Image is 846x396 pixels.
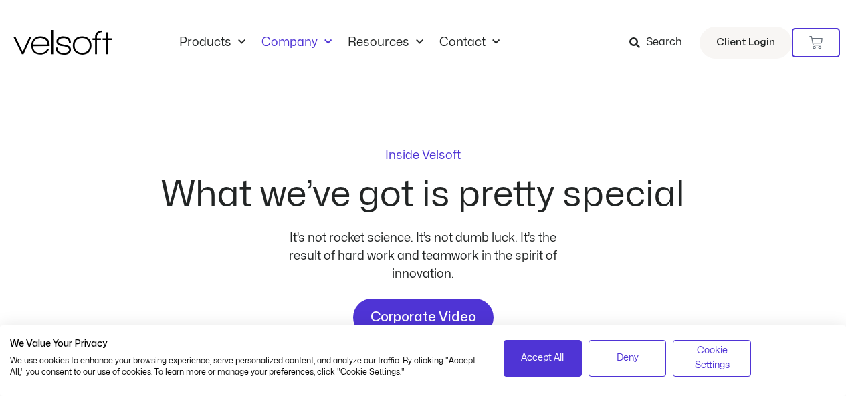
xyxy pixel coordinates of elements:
[161,177,685,213] h2: What we’ve got is pretty special
[676,367,839,396] iframe: chat widget
[10,338,484,350] h2: We Value Your Privacy
[504,340,582,377] button: Accept all cookies
[340,35,431,50] a: ResourcesMenu Toggle
[589,340,667,377] button: Deny all cookies
[253,35,340,50] a: CompanyMenu Toggle
[431,35,508,50] a: ContactMenu Toggle
[10,355,484,378] p: We use cookies to enhance your browsing experience, serve personalized content, and analyze our t...
[681,343,742,373] span: Cookie Settings
[521,351,564,365] span: Accept All
[171,35,508,50] nav: Menu
[283,229,564,283] div: It’s not rocket science. It’s not dumb luck. It’s the result of hard work and teamwork in the spi...
[673,340,751,377] button: Adjust cookie preferences
[353,299,494,336] a: Corporate Video
[385,150,461,162] p: Inside Velsoft
[371,307,476,328] span: Corporate Video
[617,351,639,365] span: Deny
[171,35,253,50] a: ProductsMenu Toggle
[700,27,792,59] a: Client Login
[646,34,682,51] span: Search
[629,31,692,54] a: Search
[716,34,775,51] span: Client Login
[13,30,112,55] img: Velsoft Training Materials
